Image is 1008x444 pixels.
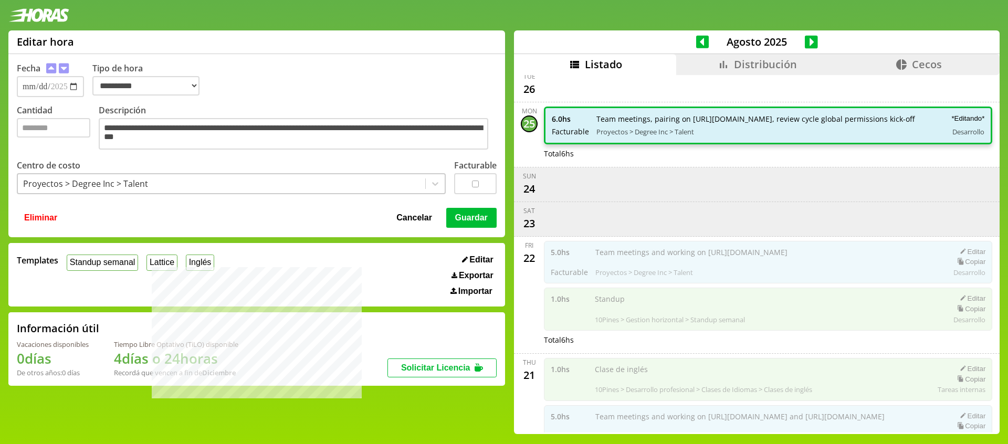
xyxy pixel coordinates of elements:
[202,368,236,377] b: Diciembre
[523,172,536,181] div: Sun
[17,104,99,152] label: Cantidad
[17,160,80,171] label: Centro de costo
[734,57,797,71] span: Distribución
[114,340,238,349] div: Tiempo Libre Optativo (TiLO) disponible
[92,62,208,97] label: Tipo de hora
[114,368,238,377] div: Recordá que vencen a fin de
[521,215,538,232] div: 23
[523,72,535,81] div: Tue
[521,250,538,267] div: 22
[67,255,138,271] button: Standup semanal
[514,75,1000,432] div: scrollable content
[458,287,492,296] span: Importar
[21,208,60,228] button: Eliminar
[459,255,497,265] button: Editar
[99,104,497,152] label: Descripción
[544,149,992,158] div: Total 6 hs
[521,115,538,132] div: 25
[17,340,89,349] div: Vacaciones disponibles
[912,57,942,71] span: Cecos
[469,255,493,265] span: Editar
[17,349,89,368] h1: 0 días
[525,241,533,250] div: Fri
[393,208,435,228] button: Cancelar
[17,35,74,49] h1: Editar hora
[585,57,622,71] span: Listado
[146,255,177,271] button: Lattice
[186,255,214,271] button: Inglés
[523,206,535,215] div: Sat
[17,368,89,377] div: De otros años: 0 días
[8,8,69,22] img: logotipo
[521,81,538,98] div: 26
[454,160,497,171] label: Facturable
[17,255,58,266] span: Templates
[709,35,805,49] span: Agosto 2025
[17,321,99,335] h2: Información útil
[17,118,90,138] input: Cantidad
[99,118,488,150] textarea: Descripción
[522,107,537,115] div: Mon
[521,367,538,384] div: 21
[446,208,497,228] button: Guardar
[92,76,199,96] select: Tipo de hora
[114,349,238,368] h1: 4 días o 24 horas
[17,62,40,74] label: Fecha
[544,335,992,345] div: Total 6 hs
[387,358,497,377] button: Solicitar Licencia
[401,363,470,372] span: Solicitar Licencia
[523,358,536,367] div: Thu
[521,181,538,197] div: 24
[459,271,493,280] span: Exportar
[448,270,497,281] button: Exportar
[23,178,148,189] div: Proyectos > Degree Inc > Talent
